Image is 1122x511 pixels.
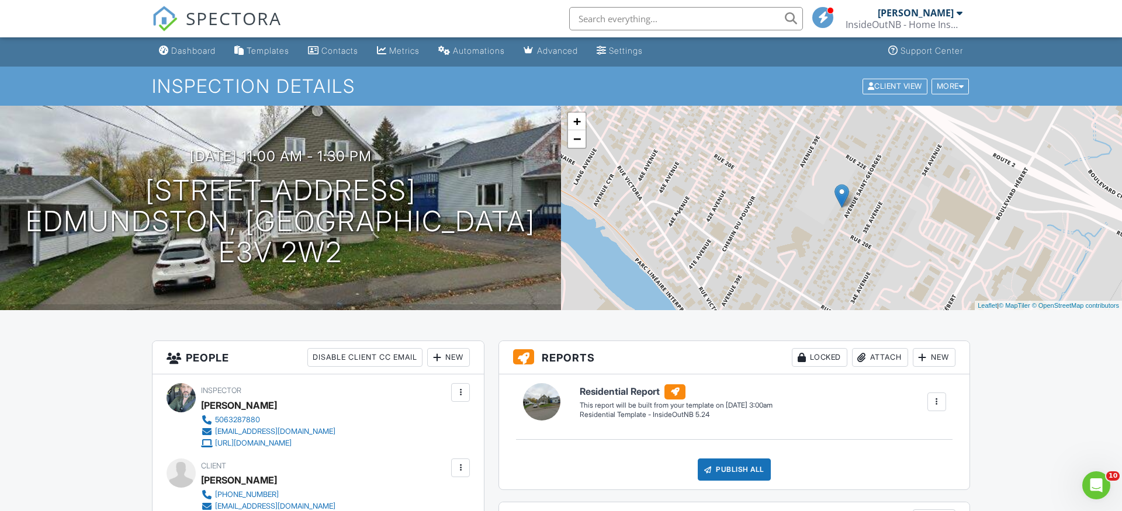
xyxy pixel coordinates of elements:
div: [PERSON_NAME] [201,397,277,414]
div: Metrics [389,46,420,55]
span: SPECTORA [186,6,282,30]
a: Contacts [303,40,363,62]
div: Client View [863,78,927,94]
a: Zoom out [568,130,586,148]
div: [PERSON_NAME] [878,7,954,19]
div: Support Center [901,46,963,55]
h3: People [153,341,484,374]
div: New [427,348,470,367]
span: Client [201,461,226,470]
div: Publish All [698,458,771,481]
a: © OpenStreetMap contributors [1032,302,1119,309]
a: Metrics [372,40,424,62]
a: [EMAIL_ADDRESS][DOMAIN_NAME] [201,426,335,437]
a: Settings [592,40,647,62]
div: Advanced [537,46,578,55]
div: [URL][DOMAIN_NAME] [215,439,292,448]
a: Leaflet [978,302,997,309]
a: Automations (Basic) [434,40,510,62]
img: The Best Home Inspection Software - Spectora [152,6,178,32]
a: Support Center [884,40,968,62]
div: Contacts [321,46,358,55]
input: Search everything... [569,7,803,30]
div: InsideOutNB - Home Inspections [846,19,962,30]
h1: Inspection Details [152,76,970,96]
div: Locked [792,348,847,367]
div: [EMAIL_ADDRESS][DOMAIN_NAME] [215,502,335,511]
a: Templates [230,40,294,62]
div: More [931,78,969,94]
a: SPECTORA [152,16,282,40]
a: Advanced [519,40,583,62]
h6: Residential Report [580,384,773,399]
a: Zoom in [568,113,586,130]
iframe: Intercom live chat [1082,471,1110,499]
a: © MapTiler [999,302,1030,309]
a: [PHONE_NUMBER] [201,489,335,500]
div: 5063287880 [215,415,260,425]
div: Disable Client CC Email [307,348,423,367]
div: Automations [453,46,505,55]
div: [PHONE_NUMBER] [215,490,279,499]
div: Residential Template - InsideOutNB 5.24 [580,410,773,420]
div: This report will be built from your template on [DATE] 3:00am [580,401,773,410]
div: Settings [609,46,643,55]
h3: [DATE] 11:00 am - 1:30 pm [190,148,372,164]
div: Templates [247,46,289,55]
span: 10 [1106,471,1120,481]
h3: Reports [499,341,969,374]
a: Dashboard [154,40,220,62]
a: Client View [861,81,930,90]
div: Dashboard [171,46,216,55]
h1: [STREET_ADDRESS] Edmundston, [GEOGRAPHIC_DATA] E3V 2W2 [19,175,542,267]
span: Inspector [201,386,241,395]
a: 5063287880 [201,414,335,426]
div: Attach [852,348,908,367]
div: New [913,348,955,367]
a: [URL][DOMAIN_NAME] [201,437,335,449]
div: | [975,301,1122,311]
div: [PERSON_NAME] [201,471,277,489]
div: [EMAIL_ADDRESS][DOMAIN_NAME] [215,427,335,436]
